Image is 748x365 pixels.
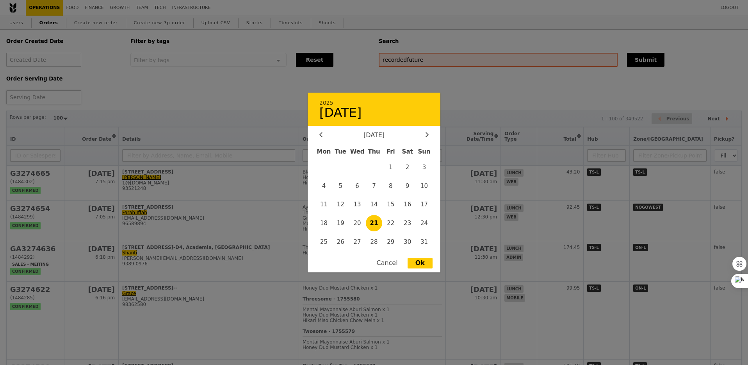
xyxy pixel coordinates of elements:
span: 6 [349,177,366,194]
span: 29 [382,233,399,250]
span: 19 [332,215,349,232]
span: 23 [399,215,416,232]
span: 16 [399,196,416,213]
span: 25 [315,233,332,250]
div: Mon [315,145,332,159]
span: 3 [416,159,433,175]
div: Ok [408,258,433,268]
span: 27 [349,233,366,250]
span: 13 [349,196,366,213]
span: 14 [366,196,383,213]
span: 9 [399,177,416,194]
span: 4 [315,177,332,194]
span: 7 [366,177,383,194]
span: 20 [349,215,366,232]
span: 1 [382,159,399,175]
span: 12 [332,196,349,213]
div: Fri [382,145,399,159]
div: Cancel [369,258,405,268]
span: 28 [366,233,383,250]
span: 24 [416,215,433,232]
div: Tue [332,145,349,159]
div: [DATE] [319,106,429,119]
span: 26 [332,233,349,250]
span: 2 [399,159,416,175]
span: 22 [382,215,399,232]
span: 21 [366,215,383,232]
span: 11 [315,196,332,213]
span: 17 [416,196,433,213]
span: 8 [382,177,399,194]
span: 18 [315,215,332,232]
span: 10 [416,177,433,194]
div: Sun [416,145,433,159]
span: 15 [382,196,399,213]
span: 30 [399,233,416,250]
div: Thu [366,145,383,159]
div: [DATE] [319,132,429,139]
span: 5 [332,177,349,194]
span: 31 [416,233,433,250]
div: Wed [349,145,366,159]
div: Sat [399,145,416,159]
div: 2025 [319,100,429,106]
